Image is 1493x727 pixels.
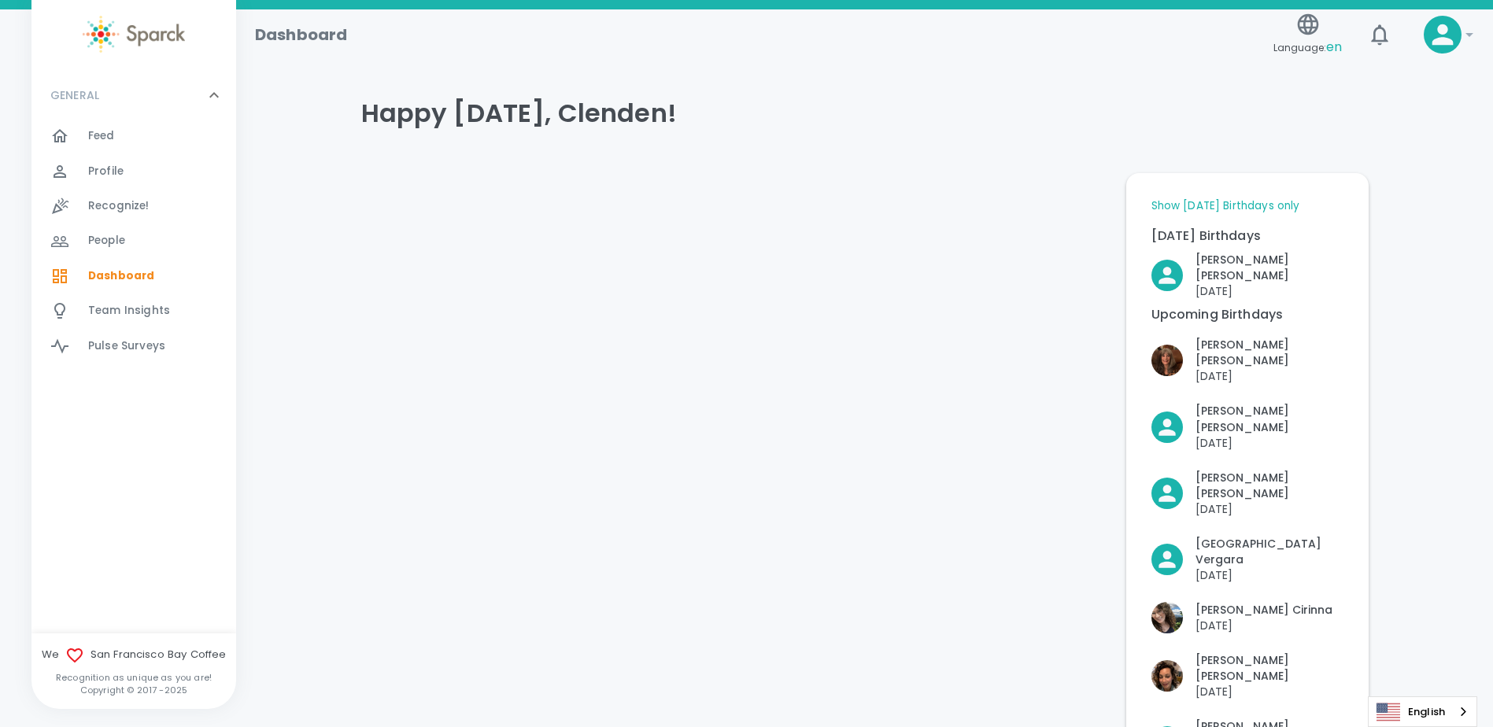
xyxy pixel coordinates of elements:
button: Click to Recognize! [1151,470,1343,517]
a: Team Insights [31,293,236,328]
span: Feed [88,128,115,144]
a: Sparck logo [31,16,236,53]
p: [PERSON_NAME] [PERSON_NAME] [1196,403,1343,434]
div: Click to Recognize! [1139,239,1343,299]
a: English [1369,697,1476,726]
img: Picture of Vashti Cirinna [1151,602,1183,633]
p: [PERSON_NAME] [PERSON_NAME] [1196,652,1343,684]
p: [DATE] [1196,684,1343,699]
p: [GEOGRAPHIC_DATA] Vergara [1196,536,1343,567]
button: Click to Recognize! [1151,337,1343,384]
div: Click to Recognize! [1139,324,1343,384]
p: Copyright © 2017 - 2025 [31,684,236,696]
p: GENERAL [50,87,99,103]
span: Team Insights [88,303,170,319]
span: We San Francisco Bay Coffee [31,646,236,665]
p: [DATE] [1196,368,1343,384]
a: Pulse Surveys [31,329,236,363]
span: en [1326,38,1342,56]
div: Click to Recognize! [1139,390,1343,450]
p: [PERSON_NAME] [PERSON_NAME] [1196,337,1343,368]
span: Dashboard [88,268,154,284]
h1: Dashboard [255,22,347,47]
button: Click to Recognize! [1151,403,1343,450]
div: Click to Recognize! [1139,640,1343,699]
a: Profile [31,154,236,189]
p: [PERSON_NAME] Cirinna [1196,602,1332,618]
span: Profile [88,164,124,179]
button: Click to Recognize! [1151,252,1343,299]
p: [DATE] [1196,618,1332,633]
p: Upcoming Birthdays [1151,305,1343,324]
span: People [88,233,125,249]
span: Recognize! [88,198,150,214]
div: Click to Recognize! [1139,589,1332,633]
a: Recognize! [31,189,236,223]
button: Language:en [1267,7,1348,63]
span: Pulse Surveys [88,338,165,354]
span: Language: [1273,37,1342,58]
p: [DATE] [1196,501,1343,517]
div: Click to Recognize! [1139,523,1343,583]
a: Feed [31,119,236,153]
a: People [31,223,236,258]
a: Show [DATE] Birthdays only [1151,198,1300,214]
button: Click to Recognize! [1151,536,1343,583]
p: [PERSON_NAME] [PERSON_NAME] [1196,470,1343,501]
p: [DATE] [1196,567,1343,583]
p: Recognition as unique as you are! [31,671,236,684]
p: [DATE] [1196,283,1343,299]
h4: Happy [DATE], Clenden! [361,98,1369,129]
img: Sparck logo [83,16,185,53]
div: Click to Recognize! [1139,457,1343,517]
p: [DATE] Birthdays [1151,227,1343,245]
div: GENERAL [31,72,236,119]
div: Language [1368,696,1477,727]
aside: Language selected: English [1368,696,1477,727]
button: Click to Recognize! [1151,652,1343,699]
p: [DATE] [1196,435,1343,451]
button: Click to Recognize! [1151,602,1332,633]
img: Picture of Nicole Perry [1151,660,1183,692]
a: Dashboard [31,259,236,293]
p: [PERSON_NAME] [PERSON_NAME] [1196,252,1343,283]
div: GENERAL [31,119,236,370]
img: Picture of Louann VanVoorhis [1151,345,1183,376]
